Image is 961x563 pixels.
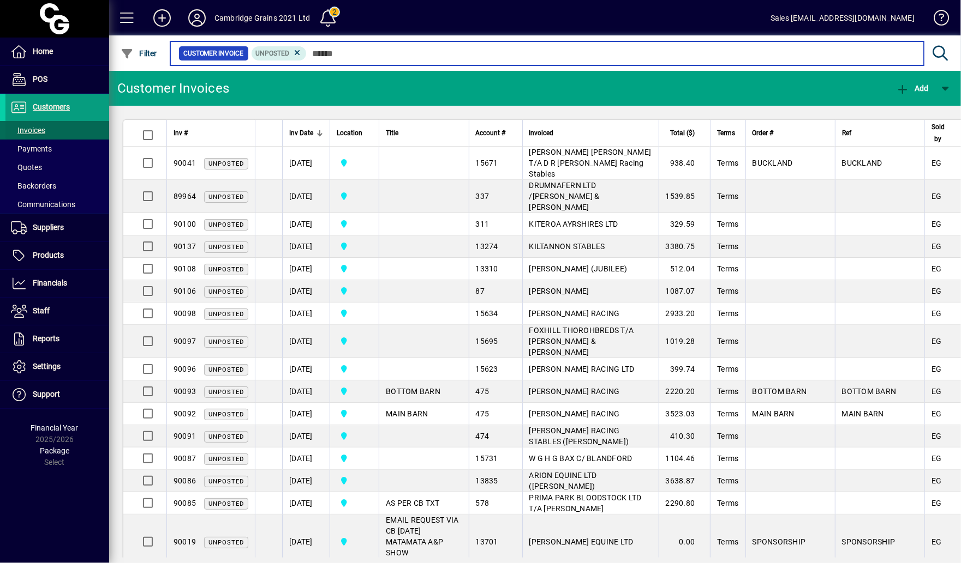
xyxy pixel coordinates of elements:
[5,298,109,325] a: Staff
[208,244,244,251] span: Unposted
[117,80,229,97] div: Customer Invoices
[337,430,372,442] span: Cambridge Grains 2021 Ltd
[337,127,372,139] div: Location
[659,492,711,514] td: 2290.80
[932,337,942,346] span: EG
[5,38,109,65] a: Home
[11,163,42,172] span: Quotes
[33,279,67,287] span: Financials
[337,285,372,297] span: Cambridge Grains 2021 Ltd
[529,309,620,318] span: [PERSON_NAME] RACING
[5,353,109,380] a: Settings
[214,9,310,27] div: Cambridge Grains 2021 Ltd
[753,387,807,396] span: BOTTOM BARN
[529,127,652,139] div: Invoiced
[529,127,554,139] span: Invoiced
[476,499,490,507] span: 578
[717,432,738,440] span: Terms
[208,478,244,485] span: Unposted
[717,127,735,139] span: Terms
[282,380,330,403] td: [DATE]
[717,309,738,318] span: Terms
[529,493,642,513] span: PRIMA PARK BLOODSTOCK LTD T/A [PERSON_NAME]
[926,2,947,38] a: Knowledge Base
[932,454,942,463] span: EG
[753,127,828,139] div: Order #
[842,387,897,396] span: BOTTOM BARN
[208,433,244,440] span: Unposted
[529,264,628,273] span: [PERSON_NAME] (JUBILEE)
[40,446,69,455] span: Package
[5,158,109,177] a: Quotes
[476,409,490,418] span: 475
[717,499,738,507] span: Terms
[282,403,330,425] td: [DATE]
[659,258,711,280] td: 512.04
[337,497,372,509] span: Cambridge Grains 2021 Ltd
[289,127,323,139] div: Inv Date
[659,180,711,213] td: 1539.85
[5,140,109,158] a: Payments
[208,288,244,295] span: Unposted
[282,358,330,380] td: [DATE]
[183,48,244,59] span: Customer Invoice
[208,500,244,507] span: Unposted
[337,536,372,548] span: Cambridge Grains 2021 Ltd
[337,157,372,169] span: Cambridge Grains 2021 Ltd
[337,307,372,319] span: Cambridge Grains 2021 Ltd
[659,280,711,302] td: 1087.07
[717,365,738,373] span: Terms
[11,144,52,153] span: Payments
[282,180,330,213] td: [DATE]
[842,127,851,139] span: Ref
[932,537,942,546] span: EG
[5,177,109,195] a: Backorders
[476,365,498,373] span: 15623
[717,220,738,228] span: Terms
[529,365,635,373] span: [PERSON_NAME] RACING LTD
[174,220,196,228] span: 90100
[11,200,75,209] span: Communications
[337,335,372,347] span: Cambridge Grains 2021 Ltd
[282,147,330,180] td: [DATE]
[932,387,942,396] span: EG
[932,476,942,485] span: EG
[282,235,330,258] td: [DATE]
[174,127,188,139] span: Inv #
[282,470,330,492] td: [DATE]
[666,127,705,139] div: Total ($)
[5,66,109,93] a: POS
[932,287,942,295] span: EG
[33,223,64,232] span: Suppliers
[659,425,711,447] td: 410.30
[337,363,372,375] span: Cambridge Grains 2021 Ltd
[121,49,157,58] span: Filter
[33,362,61,371] span: Settings
[529,426,629,446] span: [PERSON_NAME] RACING STABLES ([PERSON_NAME])
[932,432,942,440] span: EG
[282,280,330,302] td: [DATE]
[208,411,244,418] span: Unposted
[476,159,498,167] span: 15671
[932,499,942,507] span: EG
[717,387,738,396] span: Terms
[529,242,605,251] span: KILTANNON STABLES
[208,311,244,318] span: Unposted
[932,121,954,145] div: Sold by
[476,454,498,463] span: 15731
[282,447,330,470] td: [DATE]
[337,408,372,420] span: Cambridge Grains 2021 Ltd
[476,127,506,139] span: Account #
[932,264,942,273] span: EG
[771,9,915,27] div: Sales [EMAIL_ADDRESS][DOMAIN_NAME]
[282,325,330,358] td: [DATE]
[932,159,942,167] span: EG
[753,127,774,139] span: Order #
[180,8,214,28] button: Profile
[174,159,196,167] span: 90041
[386,409,428,418] span: MAIN BARN
[717,159,738,167] span: Terms
[145,8,180,28] button: Add
[208,338,244,346] span: Unposted
[282,258,330,280] td: [DATE]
